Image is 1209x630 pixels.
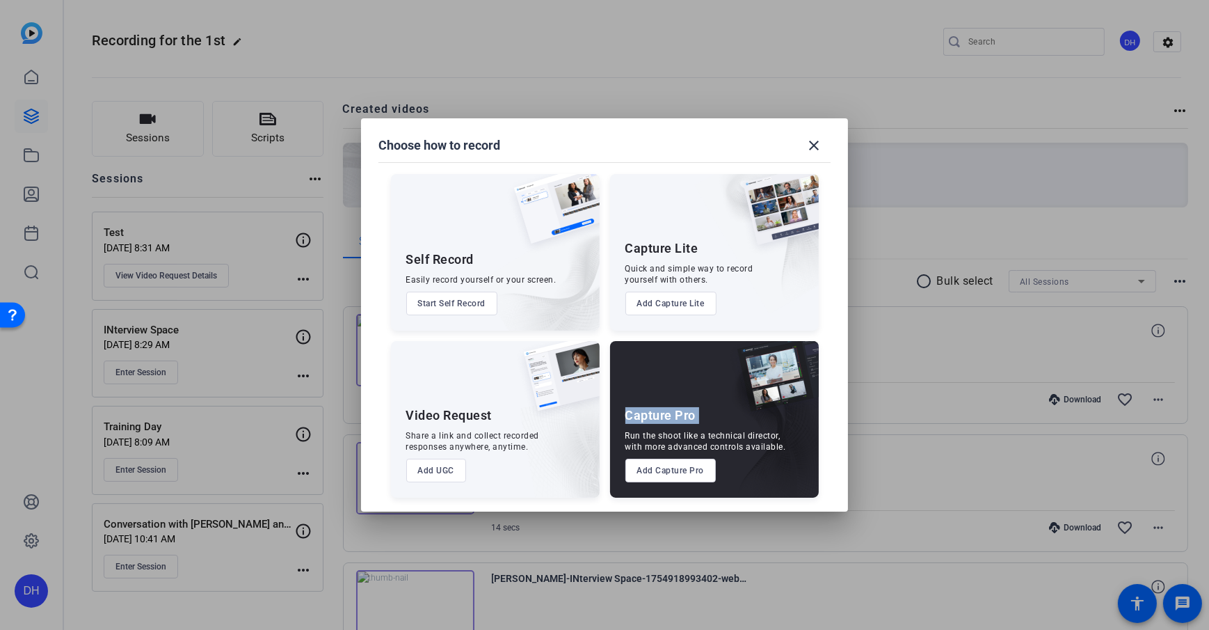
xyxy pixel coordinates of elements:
img: embarkstudio-capture-lite.png [694,174,819,313]
img: self-record.png [504,174,600,258]
img: capture-lite.png [732,174,819,259]
div: Capture Pro [625,407,696,424]
button: Add UGC [406,459,467,482]
img: embarkstudio-self-record.png [479,204,600,331]
div: Video Request [406,407,493,424]
img: capture-pro.png [727,341,819,426]
div: Run the shoot like a technical director, with more advanced controls available. [625,430,786,452]
div: Easily record yourself or your screen. [406,274,557,285]
button: Add Capture Lite [625,292,716,315]
div: Quick and simple way to record yourself with others. [625,263,753,285]
mat-icon: close [806,137,822,154]
button: Start Self Record [406,292,498,315]
div: Self Record [406,251,474,268]
img: embarkstudio-capture-pro.png [716,359,819,498]
div: Capture Lite [625,240,698,257]
img: ugc-content.png [513,341,600,425]
h1: Choose how to record [378,137,500,154]
button: Add Capture Pro [625,459,716,482]
img: embarkstudio-ugc-content.png [519,384,600,498]
div: Share a link and collect recorded responses anywhere, anytime. [406,430,540,452]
